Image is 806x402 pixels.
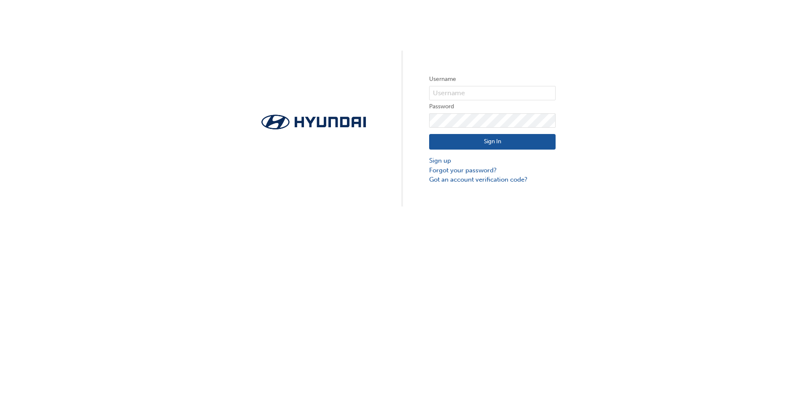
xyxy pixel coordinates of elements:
label: Password [429,102,556,112]
input: Username [429,86,556,100]
button: Sign In [429,134,556,150]
a: Forgot your password? [429,166,556,175]
img: Trak [250,112,377,132]
a: Got an account verification code? [429,175,556,185]
a: Sign up [429,156,556,166]
label: Username [429,74,556,84]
